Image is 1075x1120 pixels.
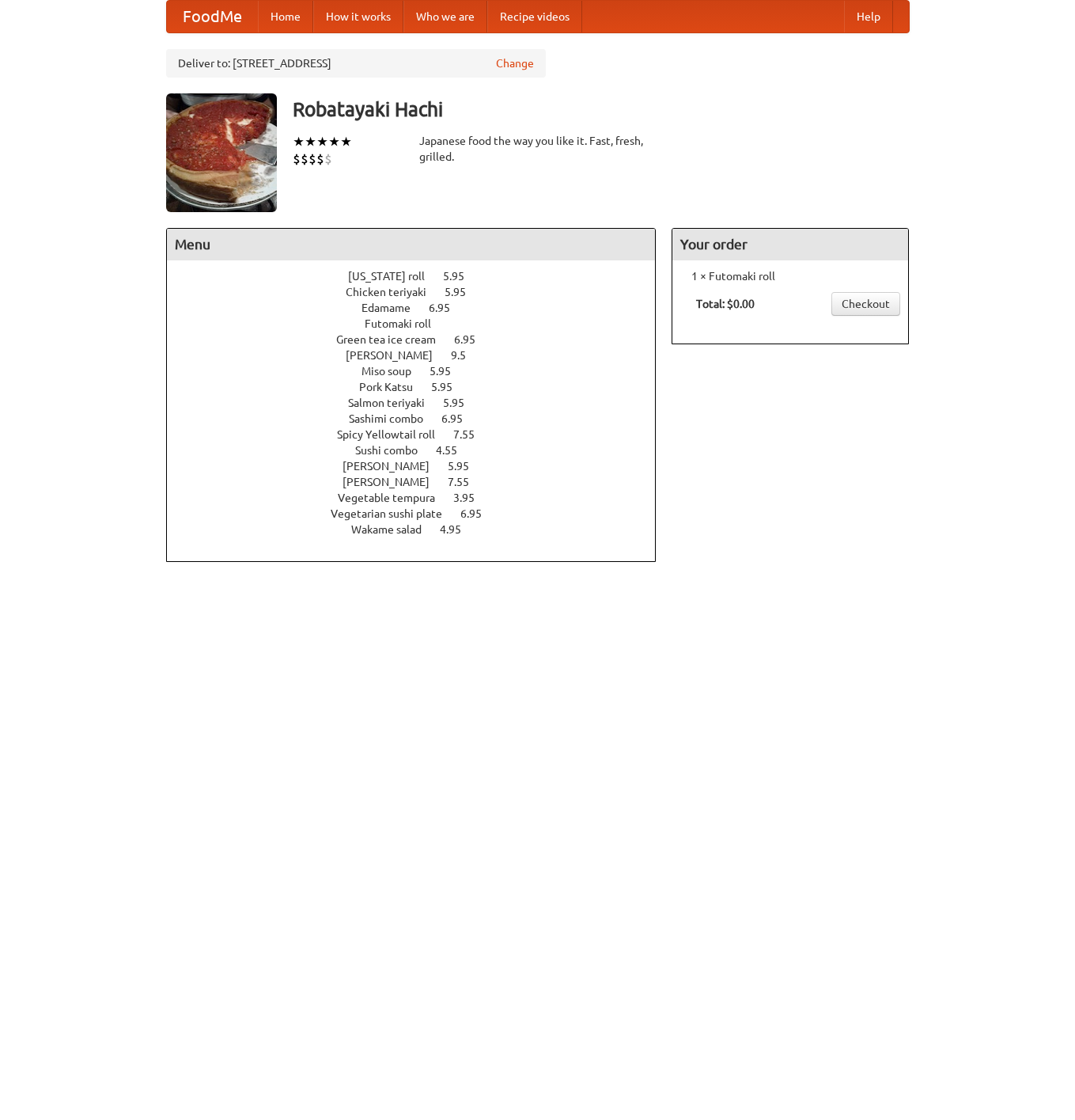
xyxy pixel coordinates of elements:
[337,428,451,441] span: Spicy Yellowtail roll
[419,133,657,165] div: Japanese food the way you like it. Fast, fresh, grilled.
[348,397,494,409] a: Salmon teriyaki 5.95
[361,365,427,378] span: Miso soup
[672,229,908,260] h4: Your order
[429,302,466,314] span: 6.95
[453,428,490,441] span: 7.55
[349,412,492,425] a: Sashimi combo 6.95
[293,93,910,125] h3: Robatayaki Hachi
[430,365,467,378] span: 5.95
[336,333,452,346] span: Green tea ice cream
[293,150,301,168] li: $
[361,365,480,378] a: Miso soup 5.95
[348,270,441,283] span: [US_STATE] roll
[361,302,426,314] span: Edamame
[359,381,482,393] a: Pork Katsu 5.95
[355,444,433,457] span: Sushi combo
[346,286,442,298] span: Chicken teriyaki
[258,1,313,32] a: Home
[349,412,439,425] span: Sashimi combo
[346,286,495,298] a: Chicken teriyaki 5.95
[440,523,477,536] span: 4.95
[316,150,324,168] li: $
[308,150,316,168] li: $
[487,1,582,32] a: Recipe videos
[361,302,479,314] a: Edamame 6.95
[365,317,476,330] a: Futomaki roll
[844,1,893,32] a: Help
[167,1,258,32] a: FoodMe
[343,460,445,473] span: [PERSON_NAME]
[293,133,305,150] li: ★
[305,133,316,150] li: ★
[301,150,308,168] li: $
[436,444,473,457] span: 4.55
[453,492,490,504] span: 3.95
[331,507,458,520] span: Vegetarian sushi plate
[346,349,449,362] span: [PERSON_NAME]
[338,492,504,504] a: Vegetable tempura 3.95
[324,150,332,168] li: $
[338,492,451,504] span: Vegetable tempura
[343,476,445,488] span: [PERSON_NAME]
[696,298,755,310] b: Total: $0.00
[340,133,352,150] li: ★
[336,333,505,346] a: Green tea ice cream 6.95
[443,397,480,409] span: 5.95
[337,428,504,441] a: Spicy Yellowtail roll 7.55
[445,286,482,298] span: 5.95
[448,460,485,473] span: 5.95
[351,523,437,536] span: Wakame salad
[359,381,429,393] span: Pork Katsu
[348,270,494,283] a: [US_STATE] roll 5.95
[328,133,340,150] li: ★
[348,397,441,409] span: Salmon teriyaki
[346,349,495,362] a: [PERSON_NAME] 9.5
[343,460,498,473] a: [PERSON_NAME] 5.95
[355,444,486,457] a: Sushi combo 4.55
[166,49,546,78] div: Deliver to: [STREET_ADDRESS]
[331,507,511,520] a: Vegetarian sushi plate 6.95
[167,229,656,260] h4: Menu
[313,1,403,32] a: How it works
[316,133,328,150] li: ★
[166,93,277,212] img: angular.jpg
[343,476,498,488] a: [PERSON_NAME] 7.55
[496,55,534,71] a: Change
[460,507,498,520] span: 6.95
[448,476,485,488] span: 7.55
[365,317,447,330] span: Futomaki roll
[351,523,490,536] a: Wakame salad 4.95
[403,1,487,32] a: Who we are
[443,270,480,283] span: 5.95
[831,292,900,316] a: Checkout
[431,381,468,393] span: 5.95
[451,349,482,362] span: 9.5
[680,268,900,284] li: 1 × Futomaki roll
[454,333,491,346] span: 6.95
[441,412,479,425] span: 6.95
